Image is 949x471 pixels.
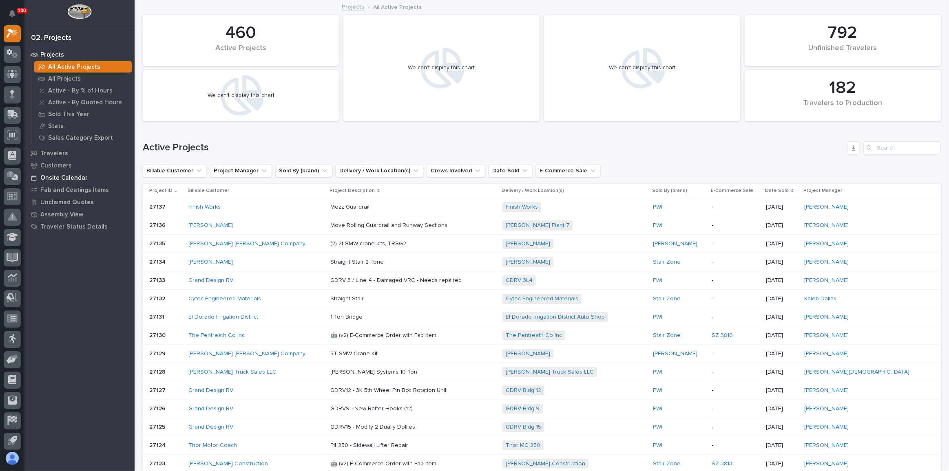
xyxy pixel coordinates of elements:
[653,332,681,339] a: Stair Zone
[712,295,759,302] p: -
[804,204,849,211] a: [PERSON_NAME]
[188,222,233,229] a: [PERSON_NAME]
[506,442,540,449] a: Thor MC 250
[31,73,135,84] a: All Projects
[24,208,135,220] a: Assembly View
[48,64,100,71] p: All Active Projects
[711,186,753,195] p: E-Commerce Sale
[336,164,424,177] button: Delivery / Work Location(s)
[188,204,221,211] a: Finish Works
[653,424,662,431] a: PWI
[24,172,135,184] a: Onsite Calendar
[10,10,21,23] div: Notifications100
[804,332,849,339] a: [PERSON_NAME]
[24,220,135,233] a: Traveler Status Details
[804,314,849,321] a: [PERSON_NAME]
[331,424,473,431] p: GDRV15 - Modify 2 Dually Dollies
[506,314,605,321] a: El Dorado Irrigation District Auto Shop
[48,99,122,106] p: Active - By Quoted Hours
[31,132,135,143] a: Sales Category Export
[210,164,272,177] button: Project Manager
[609,64,676,71] div: We can't display this chart
[712,204,759,211] p: -
[188,186,229,195] p: Billable Customer
[24,196,135,208] a: Unclaimed Quotes
[40,174,88,182] p: Onsite Calendar
[24,147,135,159] a: Travelers
[766,405,798,412] p: [DATE]
[653,204,662,211] a: PWI
[653,222,662,229] a: PWI
[331,314,473,321] p: 1 Ton Bridge
[143,381,941,400] tr: 2712727127 Grand Design RV GDRV12 - 3K 5th Wheel Pin Box Rotation UnitGDRV Bldg 12 PWI -[DATE][PE...
[40,162,72,169] p: Customers
[143,198,941,216] tr: 2713727137 Finish Works Mezz GuardrailFinish Works PWI -[DATE][PERSON_NAME]
[188,405,233,412] a: Grand Design RV
[506,204,538,211] a: Finish Works
[331,387,473,394] p: GDRV12 - 3K 5th Wheel Pin Box Rotation Unit
[143,235,941,253] tr: 2713527135 [PERSON_NAME] [PERSON_NAME] Company (2) 2t SMW crane kits, TRSG2[PERSON_NAME] [PERSON_...
[766,314,798,321] p: [DATE]
[188,387,233,394] a: Grand Design RV
[766,277,798,284] p: [DATE]
[31,108,135,120] a: Sold This Year
[804,259,849,266] a: [PERSON_NAME]
[653,295,681,302] a: Stair Zone
[506,332,562,339] a: The Pentreath Co Inc
[712,222,759,229] p: -
[712,240,759,247] p: -
[48,134,113,142] p: Sales Category Export
[149,367,167,376] p: 27128
[489,164,533,177] button: Date Sold
[712,387,759,394] p: -
[330,186,375,195] p: Project Description
[143,271,941,290] tr: 2713327133 Grand Design RV GDRV 3 / Line 4 - Damaged VRC - Needs repairedGDRV 3L4 PWI -[DATE][PER...
[863,141,941,154] input: Search
[712,277,759,284] p: -
[149,385,167,394] p: 27127
[157,23,325,43] div: 460
[506,424,541,431] a: GDRV Bldg 15
[506,222,569,229] a: [PERSON_NAME] Plant 7
[48,87,113,95] p: Active - By % of Hours
[766,240,798,247] p: [DATE]
[18,8,26,13] p: 100
[653,460,681,467] a: Stair Zone
[804,350,849,357] a: [PERSON_NAME]
[804,295,836,302] a: Kaleb Dallas
[331,442,473,449] p: Plt 250 - Sidewall Lifter Repair
[712,259,759,266] p: -
[331,277,473,284] p: GDRV 3 / Line 4 - Damaged VRC - Needs repaired
[765,186,789,195] p: Date Sold
[712,332,733,339] a: SZ 3816
[766,259,798,266] p: [DATE]
[653,277,662,284] a: PWI
[766,350,798,357] p: [DATE]
[712,442,759,449] p: -
[506,259,550,266] a: [PERSON_NAME]
[188,332,245,339] a: The Pentreath Co Inc
[331,240,473,247] p: (2) 2t SMW crane kits, TRSG2
[506,295,578,302] a: Cytec Engineered Materials
[653,259,681,266] a: Stair Zone
[331,369,473,376] p: [PERSON_NAME] Systems 10 Ton
[40,211,83,218] p: Assembly View
[712,350,759,357] p: -
[149,404,167,412] p: 27126
[804,240,849,247] a: [PERSON_NAME]
[804,442,849,449] a: [PERSON_NAME]
[766,332,798,339] p: [DATE]
[143,436,941,454] tr: 2712427124 Thor Motor Coach Plt 250 - Sidewall Lifter RepairThor MC 250 PWI -[DATE][PERSON_NAME]
[67,4,91,19] img: Workspace Logo
[653,240,697,247] a: [PERSON_NAME]
[4,5,21,22] button: Notifications
[149,239,167,247] p: 27135
[48,75,81,83] p: All Projects
[188,369,277,376] a: [PERSON_NAME] Truck Sales LLC
[804,222,849,229] a: [PERSON_NAME]
[157,44,325,61] div: Active Projects
[506,387,541,394] a: GDRV Bldg 12
[31,34,72,43] div: 02. Projects
[143,326,941,345] tr: 2713027130 The Pentreath Co Inc 🤖 (v2) E-Commerce Order with Fab ItemThe Pentreath Co Inc Stair Z...
[48,123,64,130] p: Stats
